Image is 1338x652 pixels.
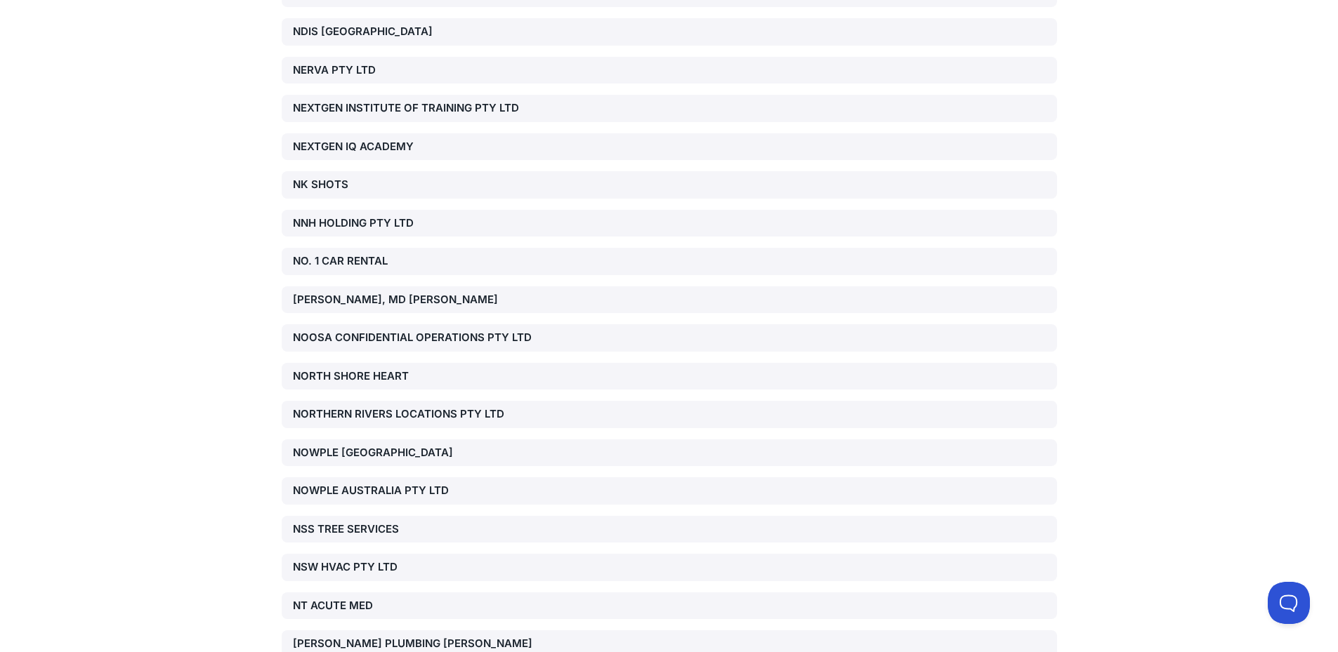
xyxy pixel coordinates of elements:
div: NORTHERN RIVERS LOCATIONS PTY LTD [293,406,540,423]
a: NSW HVAC PTY LTD [282,554,1057,581]
div: NSS TREE SERVICES [293,521,540,538]
div: NOOSA CONFIDENTIAL OPERATIONS PTY LTD [293,330,540,346]
a: [PERSON_NAME], MD [PERSON_NAME] [282,286,1057,314]
a: NEXTGEN IQ ACADEMY [282,133,1057,161]
div: NORTH SHORE HEART [293,368,540,385]
a: NEXTGEN INSTITUTE OF TRAINING PTY LTD [282,95,1057,122]
a: NERVA PTY LTD [282,57,1057,84]
div: NK SHOTS [293,177,540,193]
a: NT ACUTE MED [282,592,1057,620]
div: NT ACUTE MED [293,598,540,614]
div: NOWPLE [GEOGRAPHIC_DATA] [293,445,540,461]
a: NORTH SHORE HEART [282,363,1057,390]
a: NOWPLE AUSTRALIA PTY LTD [282,477,1057,505]
a: NO. 1 CAR RENTAL [282,248,1057,275]
div: NOWPLE AUSTRALIA PTY LTD [293,483,540,499]
a: NDIS [GEOGRAPHIC_DATA] [282,18,1057,46]
iframe: Toggle Customer Support [1268,582,1310,624]
a: NK SHOTS [282,171,1057,199]
div: NEXTGEN INSTITUTE OF TRAINING PTY LTD [293,100,540,117]
a: NOOSA CONFIDENTIAL OPERATIONS PTY LTD [282,324,1057,352]
div: NEXTGEN IQ ACADEMY [293,139,540,155]
div: [PERSON_NAME], MD [PERSON_NAME] [293,292,540,308]
div: NSW HVAC PTY LTD [293,559,540,576]
div: NO. 1 CAR RENTAL [293,253,540,270]
div: NDIS [GEOGRAPHIC_DATA] [293,24,540,40]
div: NERVA PTY LTD [293,62,540,79]
a: NORTHERN RIVERS LOCATIONS PTY LTD [282,401,1057,428]
a: NSS TREE SERVICES [282,516,1057,543]
div: [PERSON_NAME] PLUMBING [PERSON_NAME] [293,636,540,652]
a: NOWPLE [GEOGRAPHIC_DATA] [282,439,1057,467]
a: NNH HOLDING PTY LTD [282,210,1057,237]
div: NNH HOLDING PTY LTD [293,215,540,232]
